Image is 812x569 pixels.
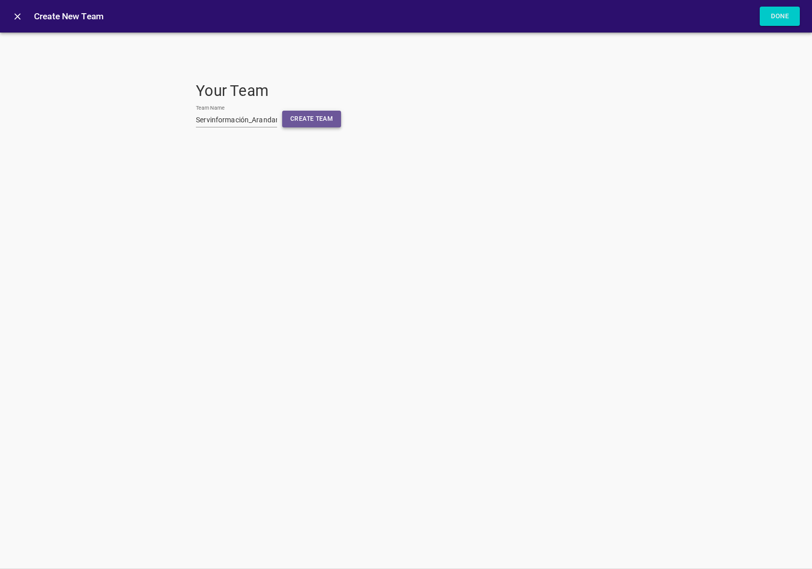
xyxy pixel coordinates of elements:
[196,82,616,101] h4: Your Team
[196,104,224,111] label: Team Name
[6,5,29,28] button: close
[34,9,760,23] h6: Create New Team
[760,7,800,26] button: Done
[282,111,341,127] button: Create Team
